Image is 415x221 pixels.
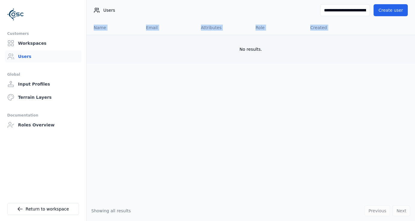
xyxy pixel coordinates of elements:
img: Logo [7,6,24,23]
th: Attributes [196,20,251,35]
a: Workspaces [5,37,81,49]
a: Roles Overview [5,119,81,131]
td: No results. [86,35,415,64]
a: Input Profiles [5,78,81,90]
th: Email [141,20,196,35]
button: Create user [374,4,408,16]
div: Customers [7,30,79,37]
span: Showing all results [91,208,131,213]
div: Global [7,71,79,78]
div: Documentation [7,112,79,119]
a: Terrain Layers [5,91,81,103]
a: Return to workspace [7,203,79,215]
th: Role [251,20,305,35]
span: Users [103,7,115,13]
th: Name [86,20,141,35]
a: Users [5,50,81,62]
th: Created [305,20,360,35]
